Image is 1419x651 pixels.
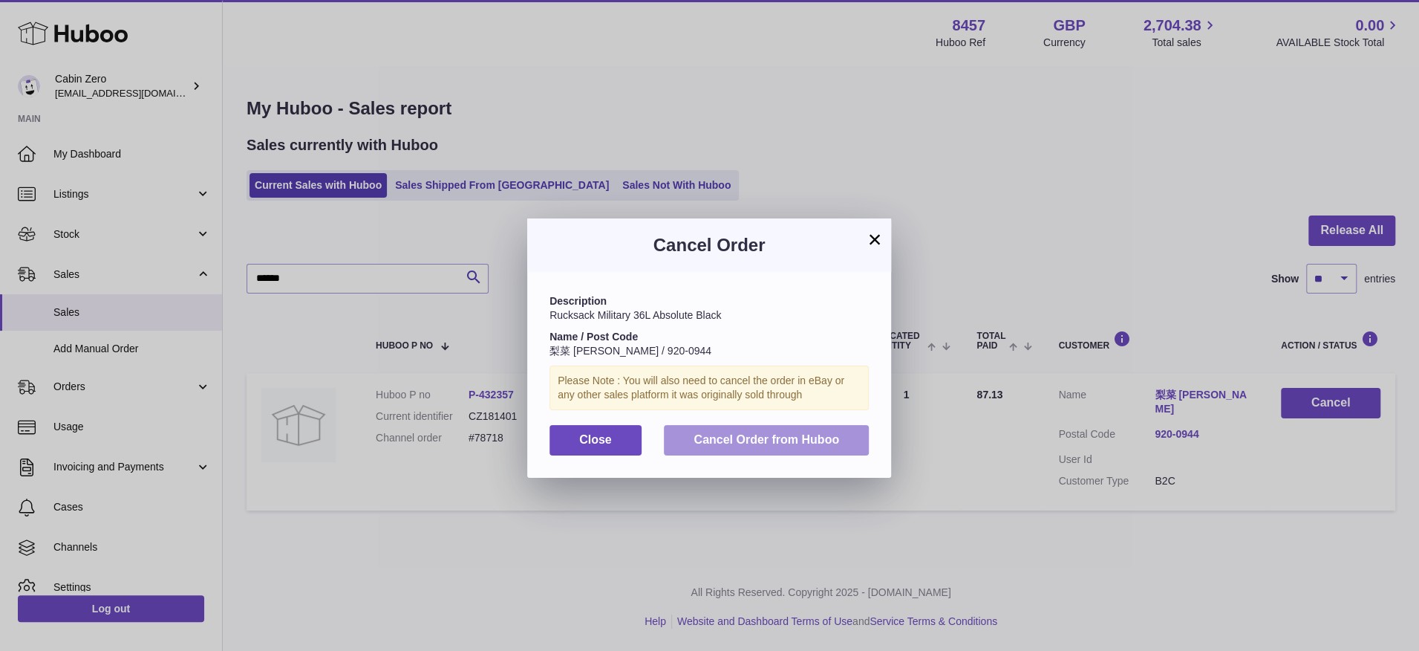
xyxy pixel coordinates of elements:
button: Cancel Order from Huboo [664,425,869,456]
span: 梨菜 [PERSON_NAME] / 920-0944 [549,345,711,357]
button: × [866,230,884,248]
span: Close [579,433,612,446]
h3: Cancel Order [549,233,869,257]
span: Cancel Order from Huboo [694,433,839,446]
span: Rucksack Military 36L Absolute Black [549,309,721,321]
strong: Name / Post Code [549,331,638,343]
button: Close [549,425,642,456]
strong: Description [549,295,607,307]
div: Please Note : You will also need to cancel the order in eBay or any other sales platform it was o... [549,366,869,410]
